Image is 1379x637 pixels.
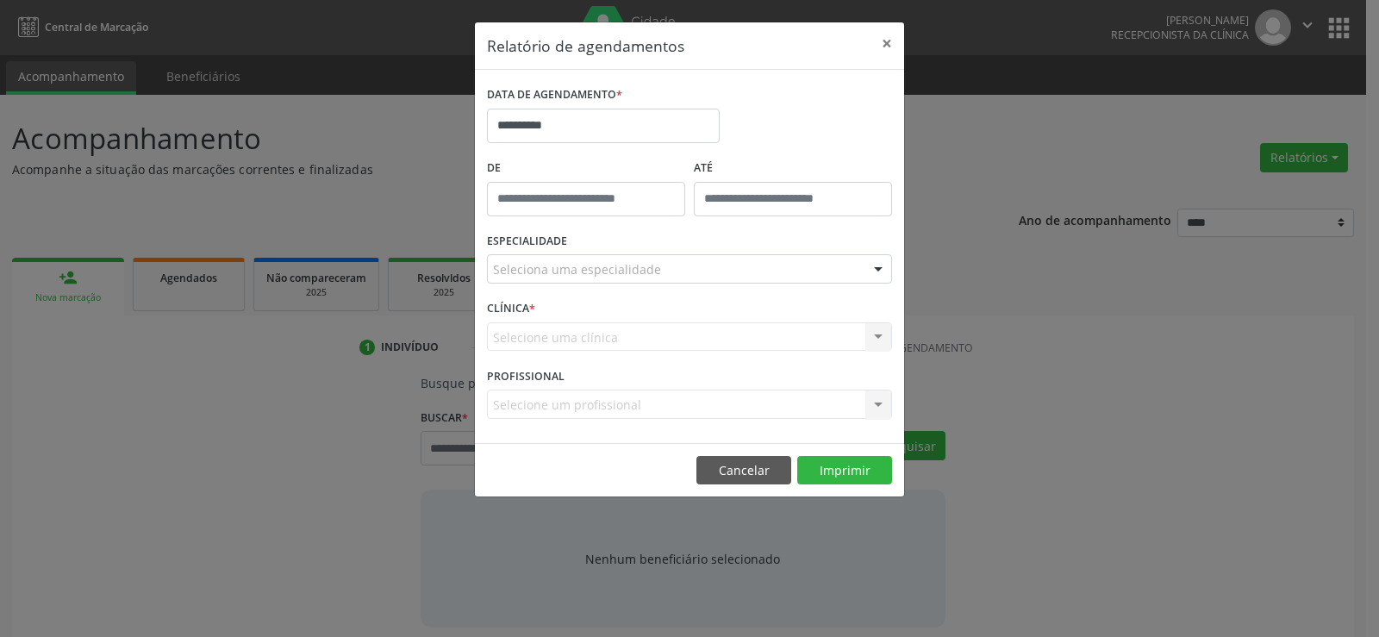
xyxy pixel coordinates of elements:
[493,260,661,278] span: Seleciona uma especialidade
[870,22,904,65] button: Close
[487,34,684,57] h5: Relatório de agendamentos
[487,296,535,322] label: CLÍNICA
[696,456,791,485] button: Cancelar
[487,82,622,109] label: DATA DE AGENDAMENTO
[487,228,567,255] label: ESPECIALIDADE
[487,155,685,182] label: De
[694,155,892,182] label: ATÉ
[487,363,565,390] label: PROFISSIONAL
[797,456,892,485] button: Imprimir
